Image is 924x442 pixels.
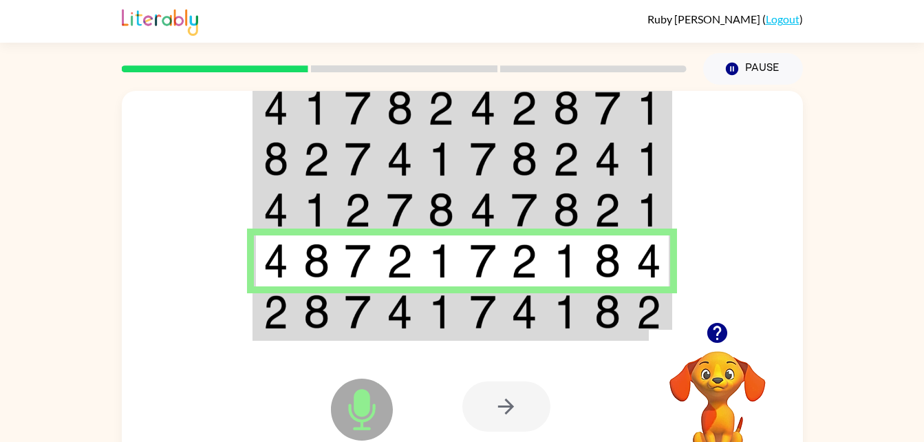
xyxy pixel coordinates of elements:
[303,244,330,278] img: 8
[345,193,371,227] img: 2
[303,193,330,227] img: 1
[511,193,537,227] img: 7
[553,91,579,125] img: 8
[511,244,537,278] img: 2
[553,193,579,227] img: 8
[122,6,198,36] img: Literably
[636,193,661,227] img: 1
[553,295,579,329] img: 1
[387,244,413,278] img: 2
[264,193,288,227] img: 4
[303,142,330,176] img: 2
[594,142,621,176] img: 4
[636,295,661,329] img: 2
[470,244,496,278] img: 7
[511,295,537,329] img: 4
[345,91,371,125] img: 7
[470,295,496,329] img: 7
[636,91,661,125] img: 1
[511,91,537,125] img: 2
[647,12,803,25] div: ( )
[636,142,661,176] img: 1
[345,244,371,278] img: 7
[303,91,330,125] img: 1
[264,91,288,125] img: 4
[387,91,413,125] img: 8
[345,142,371,176] img: 7
[636,244,661,278] img: 4
[345,295,371,329] img: 7
[387,193,413,227] img: 7
[303,295,330,329] img: 8
[594,295,621,329] img: 8
[428,142,454,176] img: 1
[428,193,454,227] img: 8
[470,193,496,227] img: 4
[264,244,288,278] img: 4
[594,193,621,227] img: 2
[428,295,454,329] img: 1
[594,91,621,125] img: 7
[594,244,621,278] img: 8
[511,142,537,176] img: 8
[470,142,496,176] img: 7
[553,142,579,176] img: 2
[428,91,454,125] img: 2
[647,12,762,25] span: Ruby [PERSON_NAME]
[703,53,803,85] button: Pause
[387,295,413,329] img: 4
[428,244,454,278] img: 1
[766,12,799,25] a: Logout
[553,244,579,278] img: 1
[264,295,288,329] img: 2
[387,142,413,176] img: 4
[470,91,496,125] img: 4
[264,142,288,176] img: 8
